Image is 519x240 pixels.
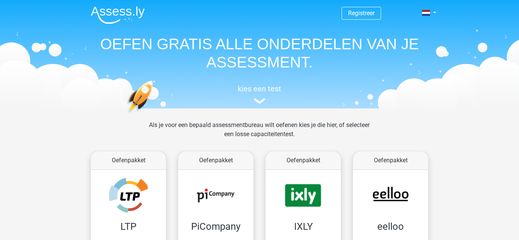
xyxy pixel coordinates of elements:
img: assessment [254,98,265,104]
a: kies een test [85,84,434,104]
h5: kies een test [85,84,434,93]
h1: OEFEN GRATIS ALLE ONDERDELEN VAN JE ASSESSMENT. [85,35,434,71]
img: oefenen [127,80,182,149]
img: Assessly [91,6,145,24]
a: Registreer [348,9,375,17]
div: Als je voor een bepaald assessmentbureau wilt oefenen kies je die hier, of selecteer een losse ca... [143,121,376,148]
